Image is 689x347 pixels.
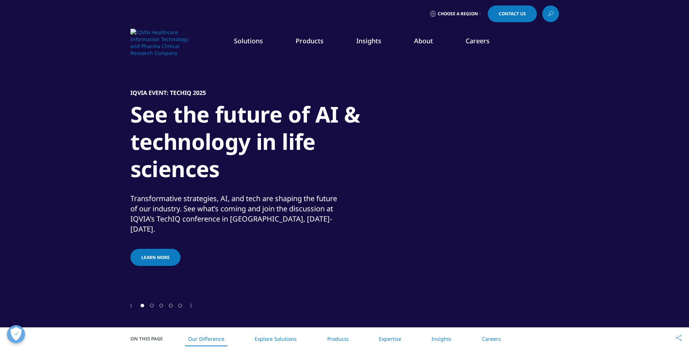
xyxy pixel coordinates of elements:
[431,335,451,342] a: Insights
[356,36,381,45] a: Insights
[466,36,490,45] a: Careers
[379,335,401,342] a: Expertise
[191,25,559,60] nav: Primary
[327,335,349,342] a: Products
[130,101,403,187] h1: See the future of AI & technology in life sciences​
[141,304,144,307] span: Go to slide 1
[130,335,170,342] span: On This Page
[130,194,343,234] div: Transformative strategies, AI, and tech are shaping the future of our industry. See what’s coming...
[438,11,478,17] span: Choose a Region
[234,36,263,45] a: Solutions
[188,335,224,342] a: Our Difference
[296,36,324,45] a: Products
[178,304,182,307] span: Go to slide 5
[414,36,433,45] a: About
[141,254,170,260] span: Learn more
[499,12,526,16] span: Contact Us
[488,5,537,22] a: Contact Us
[150,304,154,307] span: Go to slide 2
[130,302,132,309] div: Previous slide
[159,304,163,307] span: Go to slide 3
[482,335,501,342] a: Careers
[130,55,559,302] div: 1 / 5
[190,302,192,309] div: Next slide
[169,304,173,307] span: Go to slide 4
[7,325,25,343] button: Abrir preferencias
[130,89,206,96] h5: IQVIA Event: TechIQ 2025​
[130,249,181,266] a: Learn more
[255,335,297,342] a: Explore Solutions
[130,29,189,56] img: IQVIA Healthcare Information Technology and Pharma Clinical Research Company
